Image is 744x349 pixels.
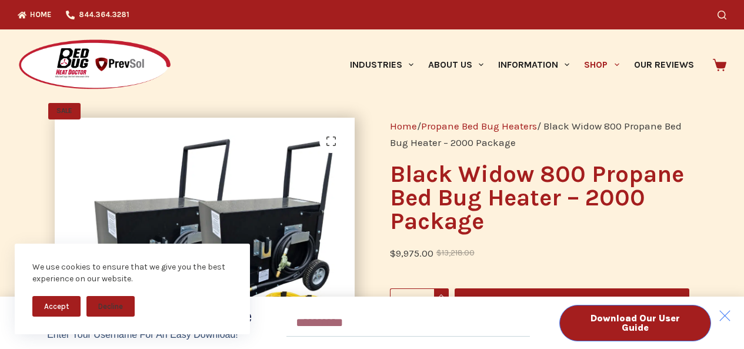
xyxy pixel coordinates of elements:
button: Decline [86,296,135,317]
div: We use cookies to ensure that we give you the best experience on our website. [32,261,232,284]
button: Accept [32,296,81,317]
span: Download Our User Guide [583,314,688,333]
button: Download Our User Guide [559,305,712,341]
